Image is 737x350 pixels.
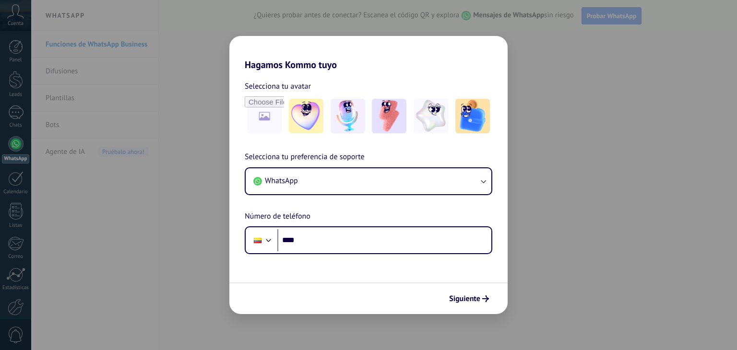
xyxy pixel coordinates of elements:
img: -3.jpeg [372,99,406,133]
button: WhatsApp [246,168,491,194]
img: -2.jpeg [331,99,365,133]
img: -1.jpeg [289,99,323,133]
h2: Hagamos Kommo tuyo [229,36,508,70]
img: -5.jpeg [455,99,490,133]
span: Siguiente [449,295,480,302]
div: Ecuador: + 593 [249,230,267,250]
span: Selecciona tu preferencia de soporte [245,151,365,163]
img: -4.jpeg [414,99,448,133]
button: Siguiente [445,291,493,307]
span: Número de teléfono [245,210,310,223]
span: Selecciona tu avatar [245,80,311,93]
span: WhatsApp [265,176,298,186]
